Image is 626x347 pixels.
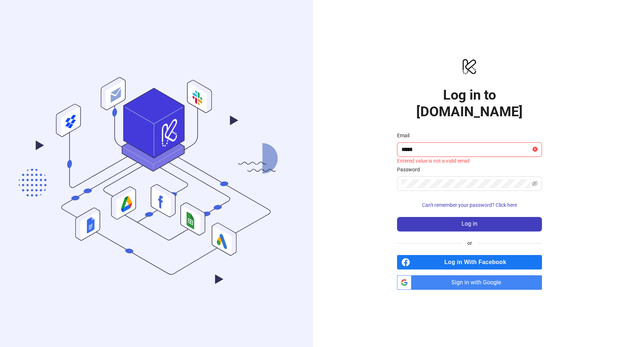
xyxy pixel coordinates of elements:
span: Log in With Facebook [413,255,542,269]
span: Can't remember your password? Click here [422,202,517,208]
span: Log in [462,221,477,227]
label: Password [397,166,425,173]
a: Can't remember your password? Click here [397,202,542,208]
a: Log in With Facebook [397,255,542,269]
div: Entered value is not a valid email [397,157,542,165]
input: Password [401,179,530,188]
a: Sign in with Google [397,275,542,290]
button: Log in [397,217,542,231]
span: eye-invisible [532,181,538,187]
span: or [462,239,478,247]
button: Can't remember your password? Click here [397,200,542,211]
input: Email [401,145,531,154]
label: Email [397,131,414,139]
span: Sign in with Google [414,275,542,290]
h1: Log in to [DOMAIN_NAME] [397,87,542,120]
